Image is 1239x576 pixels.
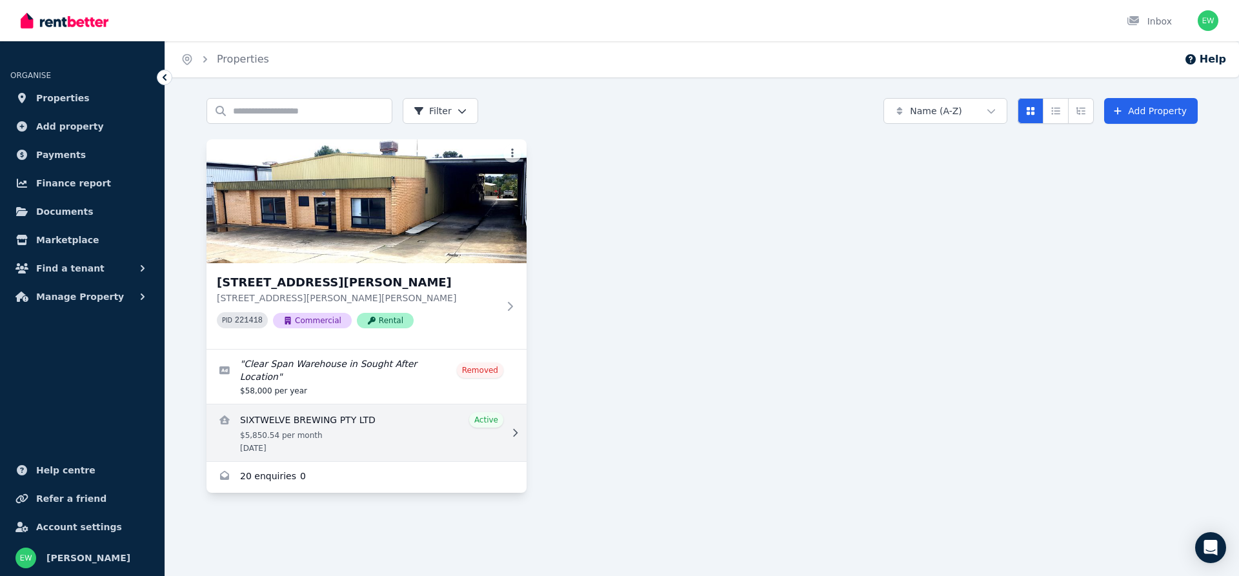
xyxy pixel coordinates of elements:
[1127,15,1172,28] div: Inbox
[10,142,154,168] a: Payments
[273,313,352,328] span: Commercial
[503,144,521,163] button: More options
[883,98,1007,124] button: Name (A-Z)
[10,170,154,196] a: Finance report
[21,11,108,30] img: RentBetter
[357,313,414,328] span: Rental
[165,41,285,77] nav: Breadcrumb
[10,486,154,511] a: Refer a friend
[910,104,962,117] span: Name (A-Z)
[10,71,51,80] span: ORGANISE
[10,85,154,111] a: Properties
[403,98,478,124] button: Filter
[10,199,154,224] a: Documents
[1104,98,1198,124] a: Add Property
[10,284,154,310] button: Manage Property
[1195,532,1226,563] div: Open Intercom Messenger
[235,316,263,325] code: 221418
[217,53,269,65] a: Properties
[1184,52,1226,67] button: Help
[36,491,106,506] span: Refer a friend
[10,457,154,483] a: Help centre
[1018,98,1043,124] button: Card view
[46,550,130,566] span: [PERSON_NAME]
[36,204,94,219] span: Documents
[206,139,527,263] img: 45 Jacobsen Crescent, Holden Hill
[10,255,154,281] button: Find a tenant
[36,289,124,304] span: Manage Property
[36,462,96,478] span: Help centre
[222,317,232,324] small: PID
[36,175,111,191] span: Finance report
[10,227,154,253] a: Marketplace
[1198,10,1218,31] img: Errol Weber
[36,147,86,163] span: Payments
[36,232,99,248] span: Marketplace
[217,292,498,304] p: [STREET_ADDRESS][PERSON_NAME][PERSON_NAME]
[206,350,527,404] a: Edit listing: Clear Span Warehouse in Sought After Location
[36,119,104,134] span: Add property
[10,514,154,540] a: Account settings
[206,404,527,461] a: View details for SIXTWELVE BREWING PTY LTD
[1068,98,1094,124] button: Expanded list view
[1043,98,1069,124] button: Compact list view
[206,139,527,349] a: 45 Jacobsen Crescent, Holden Hill[STREET_ADDRESS][PERSON_NAME][STREET_ADDRESS][PERSON_NAME][PERSO...
[10,114,154,139] a: Add property
[1018,98,1094,124] div: View options
[217,273,498,292] h3: [STREET_ADDRESS][PERSON_NAME]
[15,548,36,568] img: Errol Weber
[36,519,122,535] span: Account settings
[206,462,527,493] a: Enquiries for 45 Jacobsen Crescent, Holden Hill
[414,104,452,117] span: Filter
[36,90,90,106] span: Properties
[36,261,105,276] span: Find a tenant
